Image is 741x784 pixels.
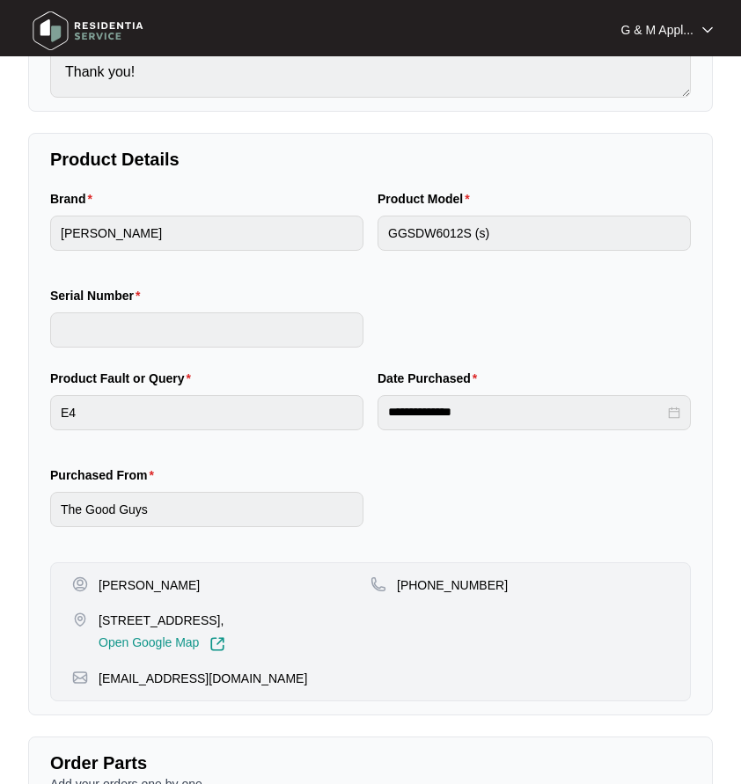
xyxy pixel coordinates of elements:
[72,670,88,685] img: map-pin
[50,287,147,304] label: Serial Number
[50,312,363,348] input: Serial Number
[99,636,225,652] a: Open Google Map
[50,492,363,527] input: Purchased From
[370,576,386,592] img: map-pin
[50,190,99,208] label: Brand
[378,370,484,387] label: Date Purchased
[72,612,88,627] img: map-pin
[50,751,691,775] p: Order Parts
[72,576,88,592] img: user-pin
[702,26,713,34] img: dropdown arrow
[397,576,508,594] p: [PHONE_NUMBER]
[388,403,664,421] input: Date Purchased
[378,216,691,251] input: Product Model
[621,21,693,39] p: G & M Appl...
[50,395,363,430] input: Product Fault or Query
[99,612,225,629] p: [STREET_ADDRESS],
[378,190,477,208] label: Product Model
[99,670,307,687] p: [EMAIL_ADDRESS][DOMAIN_NAME]
[50,216,363,251] input: Brand
[50,147,691,172] p: Product Details
[26,4,150,57] img: residentia service logo
[209,636,225,652] img: Link-External
[99,576,200,594] p: [PERSON_NAME]
[50,370,198,387] label: Product Fault or Query
[50,466,161,484] label: Purchased From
